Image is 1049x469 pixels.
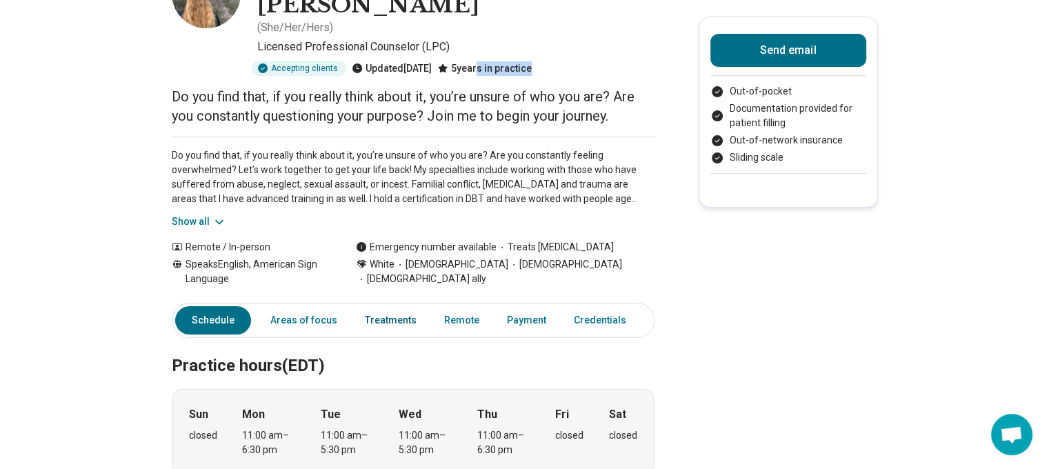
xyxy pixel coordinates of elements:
h2: Practice hours (EDT) [172,321,655,378]
button: Send email [710,34,866,67]
a: Credentials [566,306,635,335]
p: Do you find that, if you really think about it, you’re unsure of who you are? Are you constantly ... [172,87,655,126]
strong: Sat [609,406,626,423]
div: closed [189,428,217,443]
a: Payment [499,306,555,335]
li: Documentation provided for patient filling [710,101,866,130]
div: closed [609,428,637,443]
div: Emergency number available [356,240,497,255]
span: White [370,257,394,272]
span: [DEMOGRAPHIC_DATA] ally [356,272,486,286]
div: closed [555,428,583,443]
a: Treatments [357,306,425,335]
div: Remote / In-person [172,240,328,255]
span: [DEMOGRAPHIC_DATA] [394,257,508,272]
ul: Payment options [710,84,866,165]
div: Open chat [991,414,1032,455]
div: Speaks English, American Sign Language [172,257,328,286]
li: Out-of-network insurance [710,133,866,148]
div: 5 years in practice [437,61,532,76]
div: Accepting clients [252,61,346,76]
div: Updated [DATE] [352,61,432,76]
div: 11:00 am – 5:30 pm [321,428,374,457]
strong: Fri [555,406,569,423]
li: Sliding scale [710,150,866,165]
div: 11:00 am – 6:30 pm [242,428,295,457]
strong: Tue [321,406,341,423]
span: Treats [MEDICAL_DATA] [497,240,614,255]
a: Remote [436,306,488,335]
p: ( She/Her/Hers ) [257,19,333,36]
strong: Thu [477,406,497,423]
a: Other [646,306,695,335]
div: 11:00 am – 6:30 pm [477,428,530,457]
a: Schedule [175,306,251,335]
strong: Wed [399,406,421,423]
strong: Mon [242,406,265,423]
p: Do you find that, if you really think about it, you’re unsure of who you are? Are you constantly ... [172,148,655,206]
li: Out-of-pocket [710,84,866,99]
span: [DEMOGRAPHIC_DATA] [508,257,622,272]
div: 11:00 am – 5:30 pm [399,428,452,457]
button: Show all [172,214,226,229]
p: Licensed Professional Counselor (LPC) [257,39,655,55]
a: Areas of focus [262,306,346,335]
strong: Sun [189,406,208,423]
